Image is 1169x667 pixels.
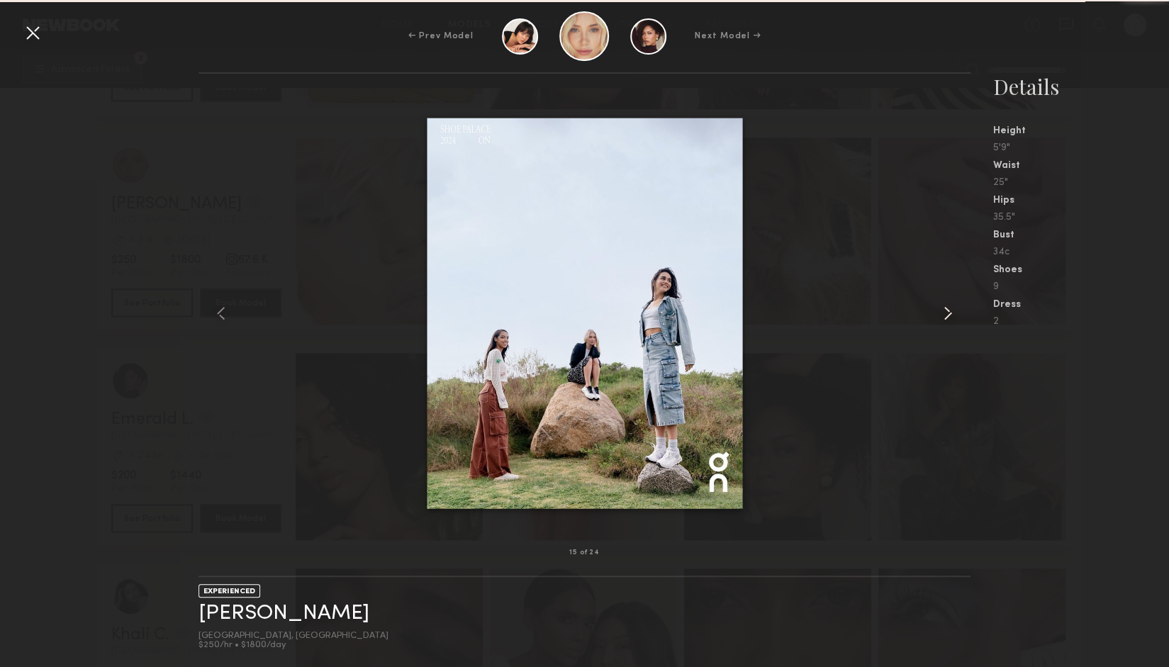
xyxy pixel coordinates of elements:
[198,602,369,624] a: [PERSON_NAME]
[993,161,1169,171] div: Waist
[198,632,388,641] div: [GEOGRAPHIC_DATA], [GEOGRAPHIC_DATA]
[993,72,1169,101] div: Details
[993,230,1169,240] div: Bust
[408,30,474,43] div: ← Prev Model
[993,317,1169,327] div: 2
[993,265,1169,275] div: Shoes
[198,584,260,598] div: EXPERIENCED
[993,282,1169,292] div: 9
[993,143,1169,153] div: 5'9"
[993,178,1169,188] div: 25"
[993,126,1169,136] div: Height
[993,213,1169,223] div: 35.5"
[993,196,1169,206] div: Hips
[695,30,761,43] div: Next Model →
[198,641,388,650] div: $250/hr • $1800/day
[993,300,1169,310] div: Dress
[569,549,600,556] div: 15 of 24
[993,247,1169,257] div: 34c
